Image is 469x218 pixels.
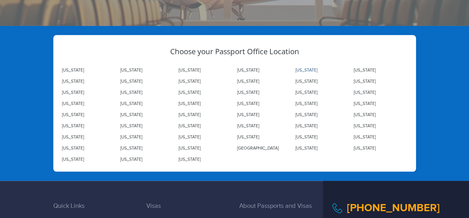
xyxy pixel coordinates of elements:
a: [US_STATE] [354,112,376,117]
a: [US_STATE] [295,79,317,84]
h3: Choose your Passport Office Location [60,47,410,55]
a: [US_STATE] [354,101,376,106]
a: [US_STATE] [237,124,259,129]
a: [US_STATE] [120,157,142,162]
a: [US_STATE] [179,135,201,140]
a: [US_STATE] [179,124,201,129]
a: [US_STATE] [120,135,142,140]
a: [US_STATE] [237,135,259,140]
a: [US_STATE] [120,112,142,117]
a: [US_STATE] [120,90,142,95]
a: [US_STATE] [354,124,376,129]
a: [US_STATE] [237,79,259,84]
a: [US_STATE] [62,90,84,95]
a: [US_STATE] [120,146,142,151]
a: [US_STATE] [295,90,317,95]
a: [PHONE_NUMBER] [347,202,440,214]
a: [US_STATE] [295,146,317,151]
a: [US_STATE] [354,79,376,84]
a: [US_STATE] [120,68,142,73]
a: [US_STATE] [295,135,317,140]
a: [US_STATE] [354,135,376,140]
a: [US_STATE] [354,146,376,151]
a: [US_STATE] [179,146,201,151]
a: [US_STATE] [179,101,201,106]
a: [US_STATE] [179,68,201,73]
a: [US_STATE] [354,90,376,95]
a: [US_STATE] [62,112,84,117]
a: [US_STATE] [120,101,142,106]
a: [US_STATE] [237,101,259,106]
a: [US_STATE] [62,146,84,151]
a: [US_STATE] [62,135,84,140]
a: [US_STATE] [179,112,201,117]
a: [US_STATE] [179,157,201,162]
a: [US_STATE] [295,68,317,73]
a: [US_STATE] [62,79,84,84]
a: [US_STATE] [295,124,317,129]
a: [US_STATE] [237,90,259,95]
a: [US_STATE] [237,68,259,73]
a: [US_STATE] [179,79,201,84]
a: [US_STATE] [120,124,142,129]
a: [US_STATE] [62,157,84,162]
a: [US_STATE] [179,90,201,95]
a: [US_STATE] [354,68,376,73]
a: [US_STATE] [62,68,84,73]
a: [US_STATE] [237,112,259,117]
a: [US_STATE] [295,101,317,106]
a: [GEOGRAPHIC_DATA] [237,146,278,151]
a: [US_STATE] [120,79,142,84]
a: [US_STATE] [62,124,84,129]
a: [US_STATE] [62,101,84,106]
a: [US_STATE] [295,112,317,117]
